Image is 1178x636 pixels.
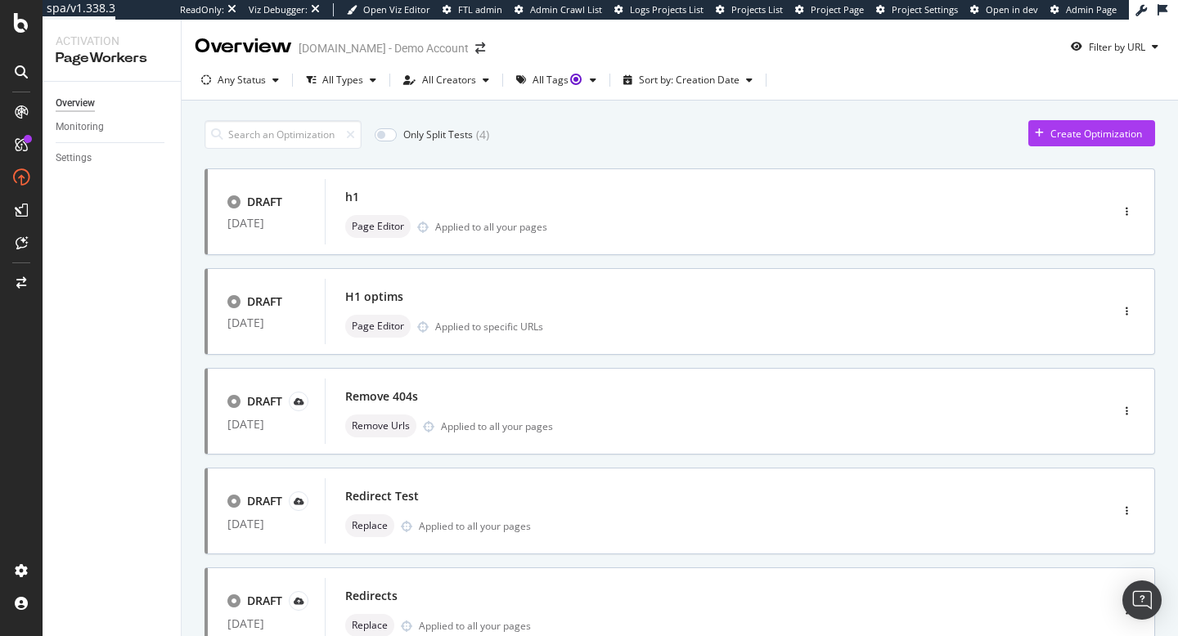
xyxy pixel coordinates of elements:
[247,493,282,509] div: DRAFT
[299,67,383,93] button: All Types
[247,393,282,410] div: DRAFT
[515,3,602,16] a: Admin Crawl List
[352,521,388,531] span: Replace
[441,419,553,433] div: Applied to all your pages
[795,3,864,16] a: Project Page
[227,217,305,230] div: [DATE]
[247,593,282,609] div: DRAFT
[352,421,410,431] span: Remove Urls
[363,3,430,16] span: Open Viz Editor
[345,315,411,338] div: neutral label
[510,67,603,93] button: All TagsTooltip anchor
[811,3,864,16] span: Project Page
[1122,580,1162,620] div: Open Intercom Messenger
[1028,120,1155,146] button: Create Optimization
[218,75,266,85] div: Any Status
[1066,3,1117,16] span: Admin Page
[639,75,740,85] div: Sort by: Creation Date
[475,43,485,54] div: arrow-right-arrow-left
[435,320,543,334] div: Applied to specific URLs
[970,3,1038,16] a: Open in dev
[1089,40,1145,54] div: Filter by URL
[986,3,1038,16] span: Open in dev
[195,67,286,93] button: Any Status
[352,222,404,231] span: Page Editor
[435,220,547,234] div: Applied to all your pages
[247,293,282,310] div: DRAFT
[345,289,403,305] div: H1 optims
[345,388,418,405] div: Remove 404s
[1050,127,1142,141] div: Create Optimization
[322,75,363,85] div: All Types
[345,189,359,205] div: h1
[227,418,305,431] div: [DATE]
[892,3,958,16] span: Project Settings
[345,588,398,604] div: Redirects
[731,3,783,16] span: Projects List
[249,3,308,16] div: Viz Debugger:
[458,3,502,16] span: FTL admin
[1064,34,1165,60] button: Filter by URL
[419,519,531,533] div: Applied to all your pages
[345,414,416,437] div: neutral label
[56,119,104,136] div: Monitoring
[56,95,95,112] div: Overview
[630,3,704,16] span: Logs Projects List
[56,49,168,68] div: PageWorkers
[195,33,292,60] div: Overview
[443,3,502,16] a: FTL admin
[227,316,305,329] div: [DATE]
[56,150,92,167] div: Settings
[299,40,469,56] div: [DOMAIN_NAME] - Demo Account
[614,3,704,16] a: Logs Projects List
[345,488,419,504] div: Redirect Test
[345,514,394,537] div: neutral label
[352,321,404,331] span: Page Editor
[569,72,583,87] div: Tooltip anchor
[56,150,169,167] a: Settings
[205,120,362,149] input: Search an Optimization
[56,119,169,136] a: Monitoring
[397,67,496,93] button: All Creators
[180,3,224,16] div: ReadOnly:
[533,75,583,85] div: All Tags
[422,75,476,85] div: All Creators
[419,619,531,633] div: Applied to all your pages
[347,3,430,16] a: Open Viz Editor
[403,128,473,141] div: Only Split Tests
[247,194,282,210] div: DRAFT
[530,3,602,16] span: Admin Crawl List
[476,127,489,143] div: ( 4 )
[716,3,783,16] a: Projects List
[227,517,305,531] div: [DATE]
[345,215,411,238] div: neutral label
[876,3,958,16] a: Project Settings
[227,617,305,630] div: [DATE]
[617,67,759,93] button: Sort by: Creation Date
[1050,3,1117,16] a: Admin Page
[352,620,388,630] span: Replace
[56,95,169,112] a: Overview
[56,33,168,49] div: Activation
